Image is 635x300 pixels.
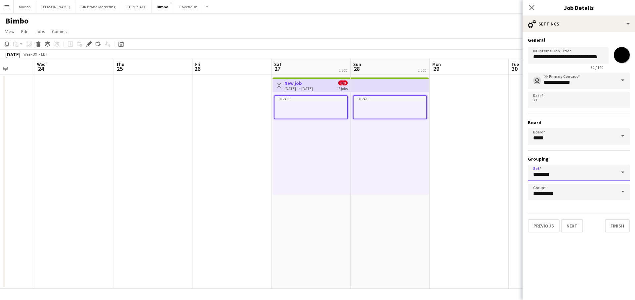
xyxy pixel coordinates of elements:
[52,28,67,34] span: Comms
[49,27,69,36] a: Comms
[35,28,45,34] span: Jobs
[121,0,151,13] button: 0TEMPLATE
[5,16,28,26] h1: Bimbo
[36,0,75,13] button: [PERSON_NAME]
[418,68,426,73] div: 1 Job
[511,61,519,67] span: Tue
[174,0,203,13] button: Cavendish
[528,156,630,162] h3: Grouping
[431,65,441,73] span: 29
[14,0,36,13] button: Molson
[194,65,200,73] span: 26
[338,80,348,85] span: 0/0
[354,96,426,101] div: Draft
[523,16,635,32] div: Settings
[605,219,630,232] button: Finish
[19,27,31,36] a: Edit
[338,85,348,91] div: 2 jobs
[274,61,281,67] span: Sat
[273,65,281,73] span: 27
[353,95,427,119] app-job-card: Draft
[151,0,174,13] button: Bimbo
[339,68,347,73] div: 1 Job
[116,61,124,67] span: Thu
[33,27,48,36] a: Jobs
[585,65,609,70] span: 32 / 140
[5,28,15,34] span: View
[528,120,630,125] h3: Board
[352,65,361,73] span: 28
[41,52,48,57] div: EDT
[115,65,124,73] span: 25
[3,27,17,36] a: View
[275,96,347,101] div: Draft
[528,219,560,232] button: Previous
[284,86,313,91] div: [DATE] → [DATE]
[284,80,313,86] h3: New job
[75,0,121,13] button: KIK Brand Marketing
[274,95,348,119] app-job-card: Draft
[37,61,46,67] span: Wed
[22,52,38,57] span: Week 39
[523,3,635,12] h3: Job Details
[528,37,630,43] h3: General
[5,51,21,58] div: [DATE]
[510,65,519,73] span: 30
[561,219,583,232] button: Next
[21,28,29,34] span: Edit
[36,65,46,73] span: 24
[195,61,200,67] span: Fri
[353,61,361,67] span: Sun
[432,61,441,67] span: Mon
